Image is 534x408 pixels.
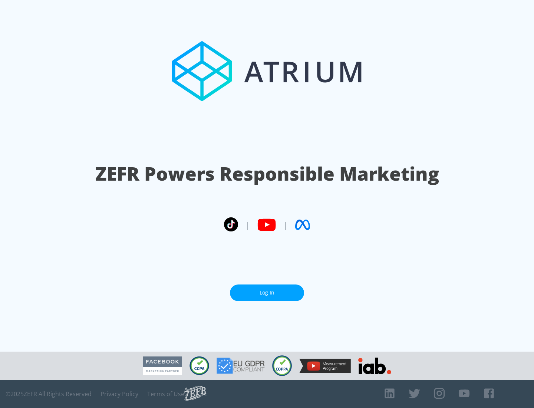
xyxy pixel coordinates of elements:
a: Terms of Use [147,390,184,398]
img: CCPA Compliant [189,356,209,375]
img: Facebook Marketing Partner [143,356,182,375]
img: GDPR Compliant [217,358,265,374]
span: © 2025 ZEFR All Rights Reserved [6,390,92,398]
a: Log In [230,284,304,301]
img: COPPA Compliant [272,355,292,376]
h1: ZEFR Powers Responsible Marketing [95,161,439,187]
span: | [283,219,288,230]
a: Privacy Policy [100,390,138,398]
span: | [245,219,250,230]
img: IAB [358,358,391,374]
img: YouTube Measurement Program [299,359,351,373]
